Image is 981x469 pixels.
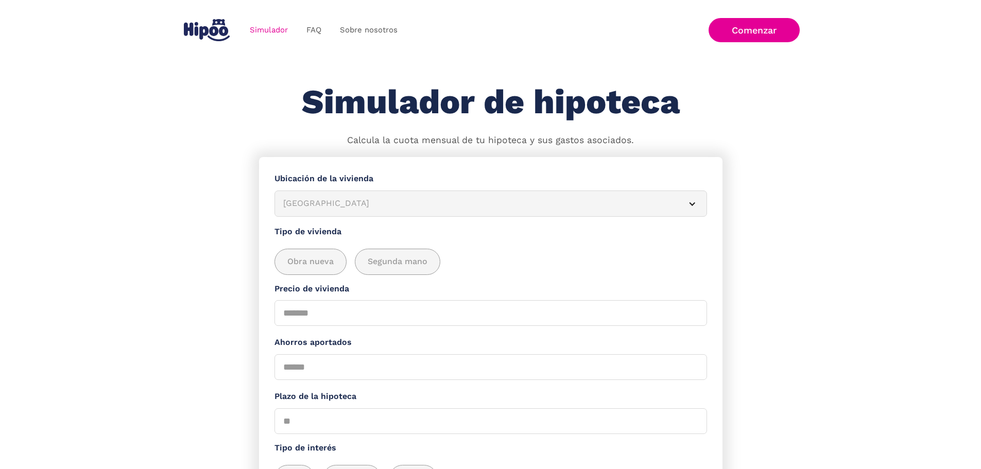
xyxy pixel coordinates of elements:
a: FAQ [297,20,331,40]
label: Precio de vivienda [274,283,707,296]
a: Comenzar [709,18,800,42]
a: home [182,15,232,45]
label: Plazo de la hipoteca [274,390,707,403]
label: Ubicación de la vivienda [274,172,707,185]
p: Calcula la cuota mensual de tu hipoteca y sus gastos asociados. [347,134,634,147]
a: Sobre nosotros [331,20,407,40]
label: Ahorros aportados [274,336,707,349]
div: [GEOGRAPHIC_DATA] [283,197,674,210]
a: Simulador [240,20,297,40]
label: Tipo de vivienda [274,225,707,238]
div: add_description_here [274,249,707,275]
span: Segunda mano [368,255,427,268]
label: Tipo de interés [274,442,707,455]
h1: Simulador de hipoteca [302,83,680,121]
span: Obra nueva [287,255,334,268]
article: [GEOGRAPHIC_DATA] [274,190,707,217]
